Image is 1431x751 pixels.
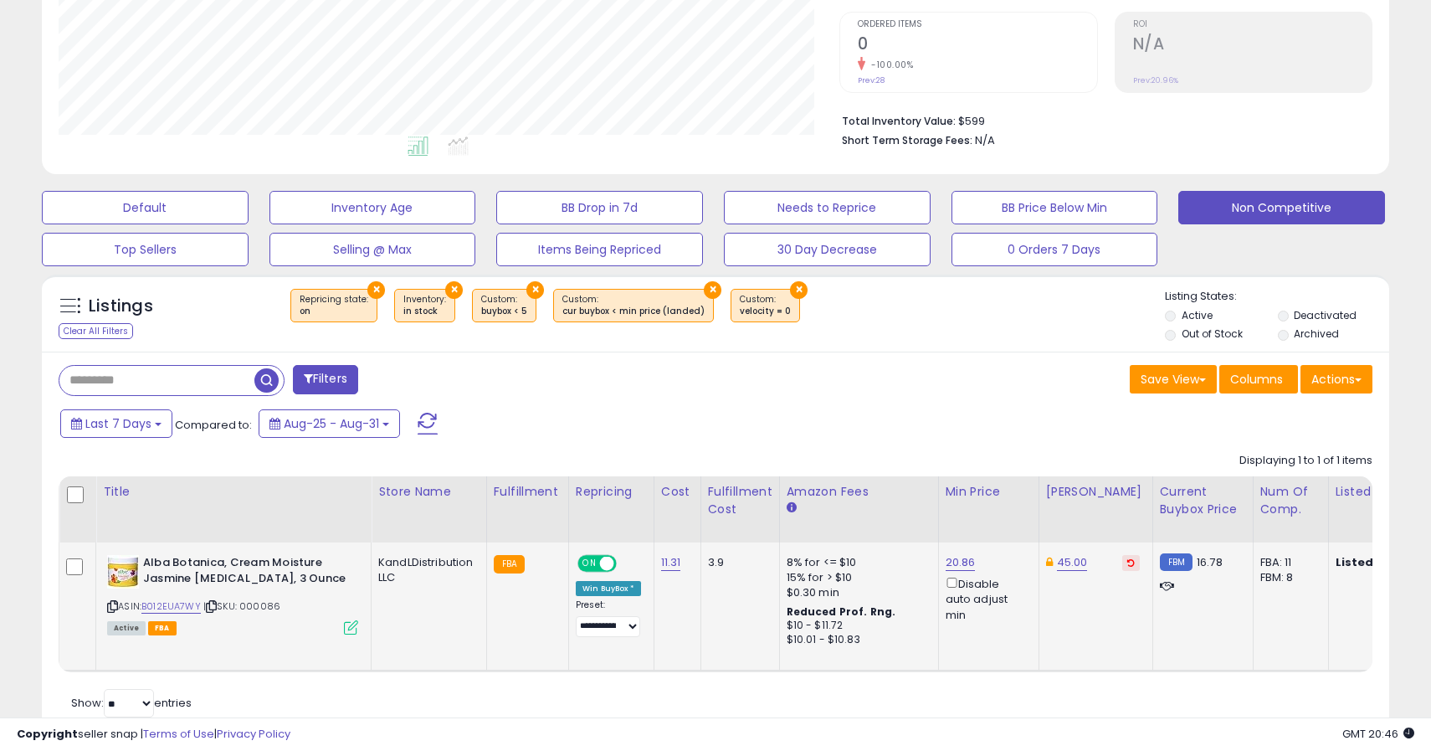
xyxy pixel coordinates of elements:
[71,695,192,711] span: Show: entries
[1133,20,1372,29] span: ROI
[496,191,703,224] button: BB Drop in 7d
[1239,453,1372,469] div: Displaying 1 to 1 of 1 items
[579,557,600,571] span: ON
[85,415,151,432] span: Last 7 Days
[1057,554,1088,571] a: 45.00
[576,599,641,637] div: Preset:
[787,633,926,647] div: $10.01 - $10.83
[1260,555,1316,570] div: FBA: 11
[103,483,364,501] div: Title
[1336,554,1412,570] b: Listed Price:
[787,570,926,585] div: 15% for > $10
[1294,308,1357,322] label: Deactivated
[951,233,1158,266] button: 0 Orders 7 Days
[787,555,926,570] div: 8% for <= $10
[494,483,562,501] div: Fulfillment
[1219,365,1298,394] button: Columns
[1130,365,1217,394] button: Save View
[858,20,1096,29] span: Ordered Items
[562,306,705,317] div: cur buybox < min price (landed)
[269,191,476,224] button: Inventory Age
[1182,308,1213,322] label: Active
[865,59,913,71] small: -100.00%
[17,726,78,742] strong: Copyright
[367,281,385,299] button: ×
[143,555,346,590] b: Alba Botanica, Cream Moisture Jasmine [MEDICAL_DATA], 3 Ounce
[1197,554,1223,570] span: 16.78
[89,295,153,318] h5: Listings
[107,555,139,589] img: 41-zEdiXoRL._SL40_.jpg
[858,34,1096,57] h2: 0
[60,409,172,438] button: Last 7 Days
[526,281,544,299] button: ×
[858,75,885,85] small: Prev: 28
[1178,191,1385,224] button: Non Competitive
[790,281,808,299] button: ×
[787,604,896,619] b: Reduced Prof. Rng.
[1294,327,1339,341] label: Archived
[1133,75,1178,85] small: Prev: 20.96%
[708,555,767,570] div: 3.9
[141,599,201,614] a: B012EUA7WY
[42,233,249,266] button: Top Sellers
[378,555,474,585] div: KandLDistribution LLC
[842,133,972,147] b: Short Term Storage Fees:
[614,557,641,571] span: OFF
[259,409,400,438] button: Aug-25 - Aug-31
[1046,483,1146,501] div: [PERSON_NAME]
[787,619,926,633] div: $10 - $11.72
[724,233,931,266] button: 30 Day Decrease
[1260,570,1316,585] div: FBM: 8
[300,306,368,317] div: on
[576,581,641,596] div: Win BuyBox *
[481,293,527,318] span: Custom:
[42,191,249,224] button: Default
[951,191,1158,224] button: BB Price Below Min
[203,599,280,613] span: | SKU: 000086
[143,726,214,742] a: Terms of Use
[975,132,995,148] span: N/A
[946,483,1032,501] div: Min Price
[724,191,931,224] button: Needs to Reprice
[59,323,133,339] div: Clear All Filters
[842,114,956,128] b: Total Inventory Value:
[217,726,290,742] a: Privacy Policy
[269,233,476,266] button: Selling @ Max
[293,365,358,394] button: Filters
[1160,483,1246,518] div: Current Buybox Price
[403,293,446,318] span: Inventory :
[403,306,446,317] div: in stock
[17,727,290,743] div: seller snap | |
[562,293,705,318] span: Custom:
[787,483,931,501] div: Amazon Fees
[740,293,791,318] span: Custom:
[740,306,791,317] div: velocity = 0
[175,417,252,433] span: Compared to:
[661,554,681,571] a: 11.31
[1300,365,1372,394] button: Actions
[378,483,480,501] div: Store Name
[842,110,1360,130] li: $599
[708,483,772,518] div: Fulfillment Cost
[1133,34,1372,57] h2: N/A
[494,555,525,574] small: FBA
[107,555,358,633] div: ASIN:
[1160,553,1192,571] small: FBM
[496,233,703,266] button: Items Being Repriced
[107,621,146,635] span: All listings currently available for purchase on Amazon
[661,483,694,501] div: Cost
[300,293,368,318] span: Repricing state :
[148,621,177,635] span: FBA
[284,415,379,432] span: Aug-25 - Aug-31
[1260,483,1321,518] div: Num of Comp.
[704,281,721,299] button: ×
[787,501,797,516] small: Amazon Fees.
[1342,726,1414,742] span: 2025-09-8 20:46 GMT
[481,306,527,317] div: buybox < 5
[1165,289,1388,305] p: Listing States:
[946,574,1026,623] div: Disable auto adjust min
[787,585,926,600] div: $0.30 min
[1230,371,1283,388] span: Columns
[946,554,976,571] a: 20.86
[1182,327,1243,341] label: Out of Stock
